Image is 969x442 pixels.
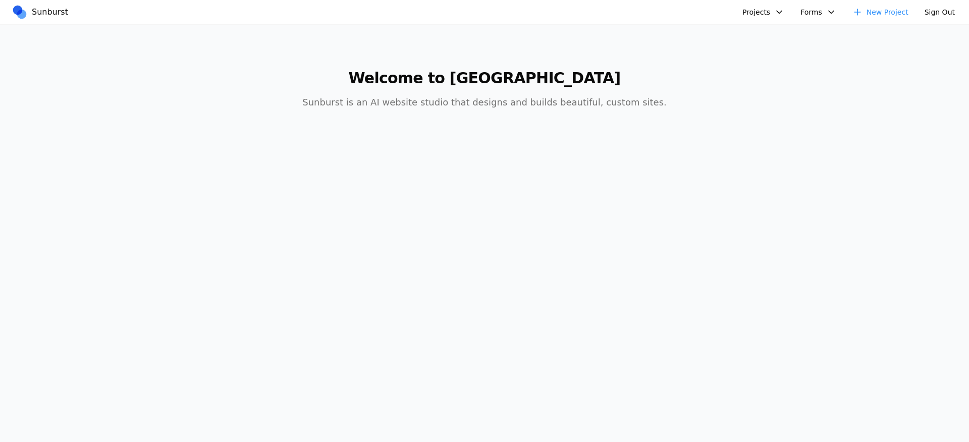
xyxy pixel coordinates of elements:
[794,4,842,20] button: Forms
[12,5,72,20] a: Sunburst
[736,4,790,20] button: Projects
[291,69,678,87] h1: Welcome to [GEOGRAPHIC_DATA]
[291,95,678,109] p: Sunburst is an AI website studio that designs and builds beautiful, custom sites.
[919,4,961,20] button: Sign Out
[846,4,914,20] a: New Project
[32,6,68,18] span: Sunburst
